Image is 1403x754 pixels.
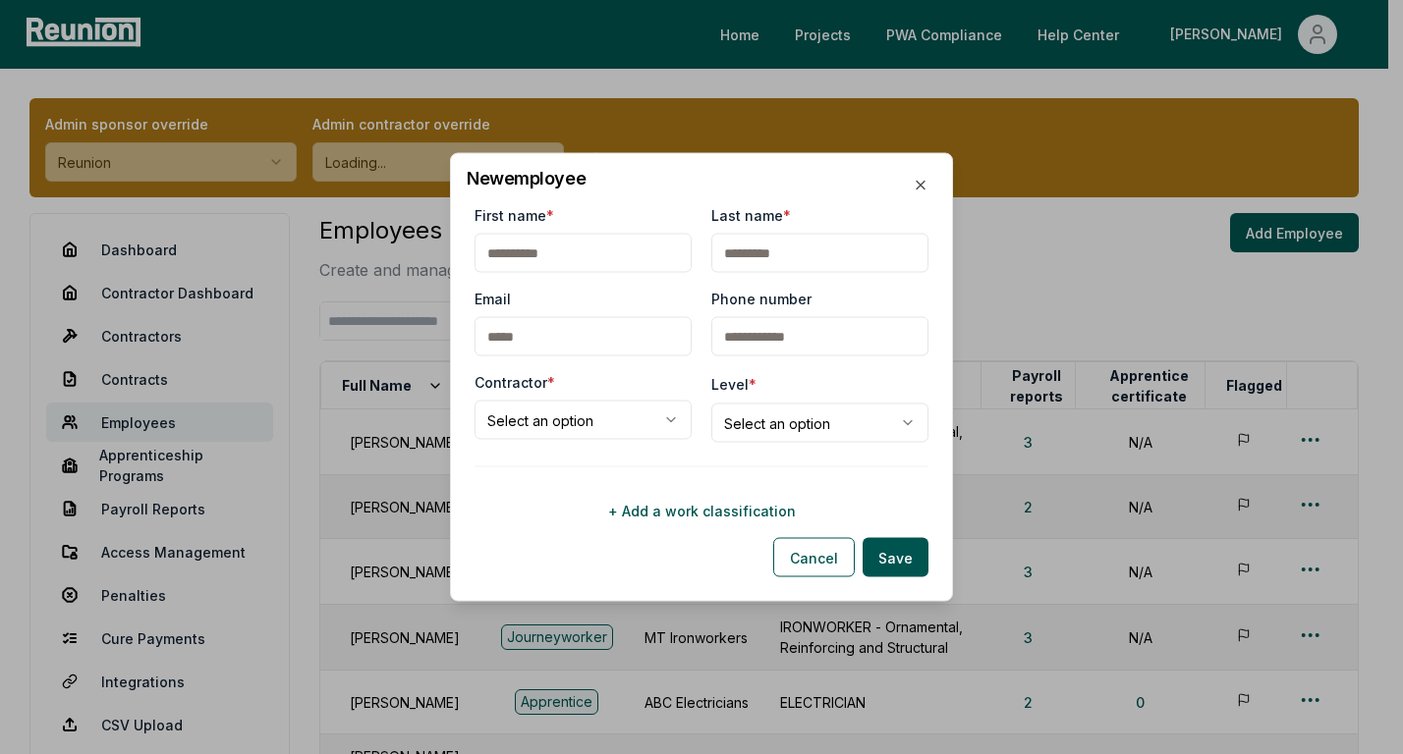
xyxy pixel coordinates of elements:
label: Contractor [475,372,555,393]
label: Phone number [711,289,812,309]
h2: New employee [467,170,936,188]
button: + Add a work classification [475,491,928,530]
label: First name [475,205,554,226]
label: Last name [711,205,791,226]
button: Cancel [773,538,855,577]
button: Save [863,538,928,577]
label: Email [475,289,511,309]
label: Level [711,376,757,393]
